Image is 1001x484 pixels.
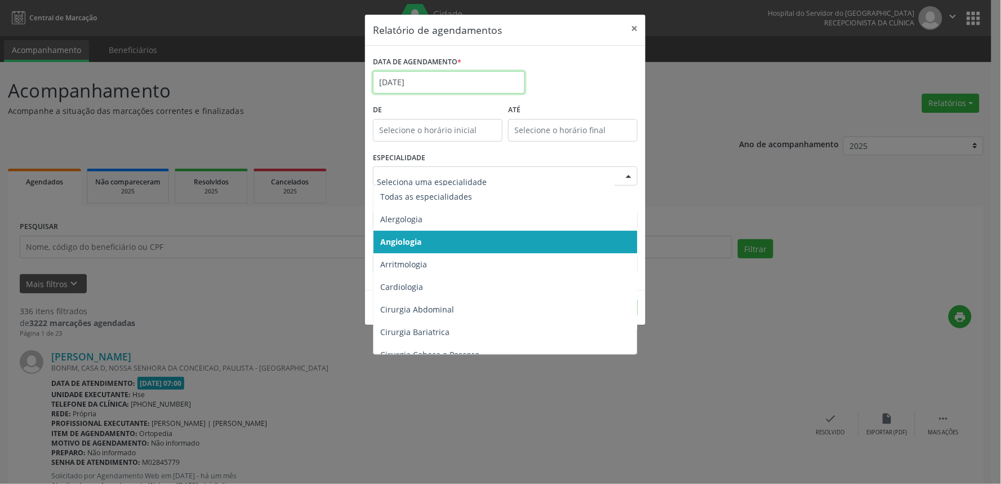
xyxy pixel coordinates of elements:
label: DATA DE AGENDAMENTO [373,54,461,71]
label: De [373,102,502,119]
input: Selecione o horário final [508,119,638,142]
h5: Relatório de agendamentos [373,23,502,37]
span: Arritmologia [380,259,427,270]
span: Angiologia [380,236,421,247]
span: Alergologia [380,214,422,225]
span: Todas as especialidades [380,191,472,202]
span: Cirurgia Cabeça e Pescoço [380,349,479,360]
span: Cardiologia [380,281,423,292]
label: ESPECIALIDADE [373,149,425,167]
span: Cirurgia Abdominal [380,304,454,315]
input: Seleciona uma especialidade [377,170,615,193]
input: Selecione o horário inicial [373,119,502,142]
span: Cirurgia Bariatrica [380,327,450,337]
label: ATÉ [508,102,638,119]
button: Close [623,15,646,42]
input: Selecione uma data ou intervalo [373,71,525,94]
